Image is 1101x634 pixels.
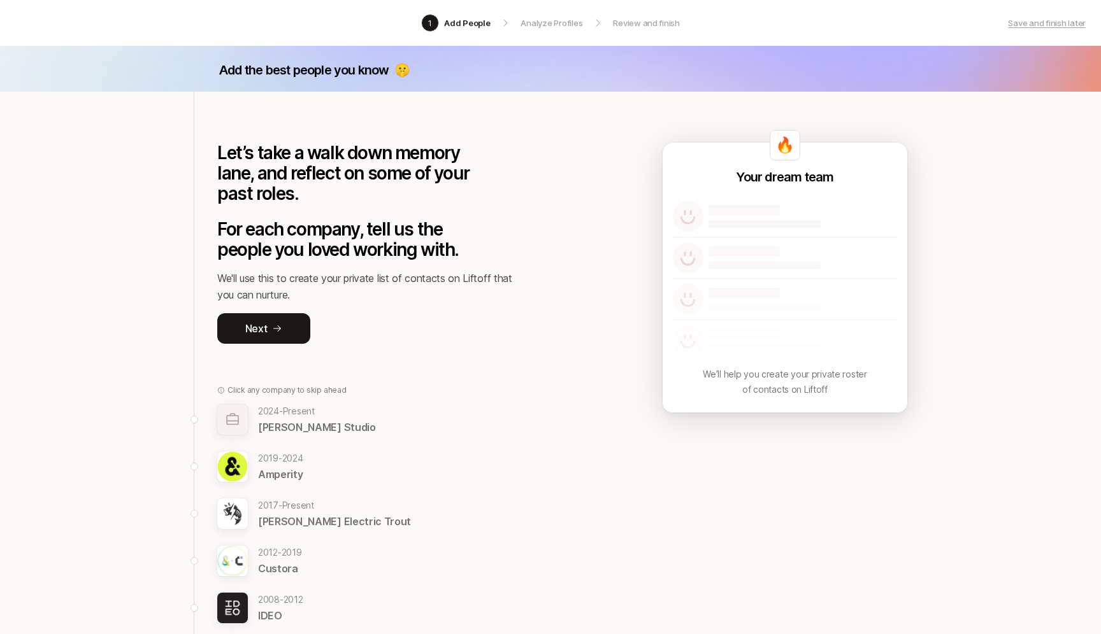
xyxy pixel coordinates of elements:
img: c885505d_aea0_48e2_b248_9aed7f4cfd08.jpg [217,451,248,482]
p: Custora [258,560,302,577]
img: dfded23e_b15b_407a_a4ef_a5efc0b7e642.jpg [217,546,248,576]
img: default-avatar.svg [673,243,703,273]
p: Let’s take a walk down memory lane, and reflect on some of your past roles. [217,143,491,204]
p: Analyze Profiles [521,17,582,29]
p: IDEO [258,607,303,624]
img: empty-company-logo.svg [217,404,248,435]
div: 🔥 [770,130,800,160]
p: We'll use this to create your private list of contacts on Liftoff that you can nurture. [217,270,523,303]
p: 2012 - 2019 [258,545,302,560]
p: 🤫 [394,61,410,79]
p: Add People [444,17,490,29]
p: Click any company to skip ahead [227,384,347,396]
p: Add the best people you know [219,61,389,79]
p: 2017 - Present [258,498,411,513]
p: 2019 - 2024 [258,451,303,466]
p: Next [245,320,268,337]
p: Review and finish [613,17,680,29]
button: Next [217,313,310,344]
p: [PERSON_NAME] Studio [258,419,376,435]
a: Save and finish later [1008,17,1086,29]
p: We’ll help you create your private roster of contacts on Liftoff [703,367,867,397]
p: Amperity [258,466,303,483]
p: 2008 - 2012 [258,592,303,607]
img: af626284_06bf_436e_bb55_e0bb8ef28733.jpg [217,498,248,529]
p: For each company, tell us the people you loved working with. [217,219,491,260]
p: Your dream team [736,168,833,186]
p: 1 [428,17,432,29]
img: default-avatar.svg [673,201,703,232]
img: 944e2394_202f_45dd_be13_1343af5e241c.jpg [217,593,248,623]
p: [PERSON_NAME] Electric Trout [258,513,411,530]
p: 2024 - Present [258,404,376,419]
